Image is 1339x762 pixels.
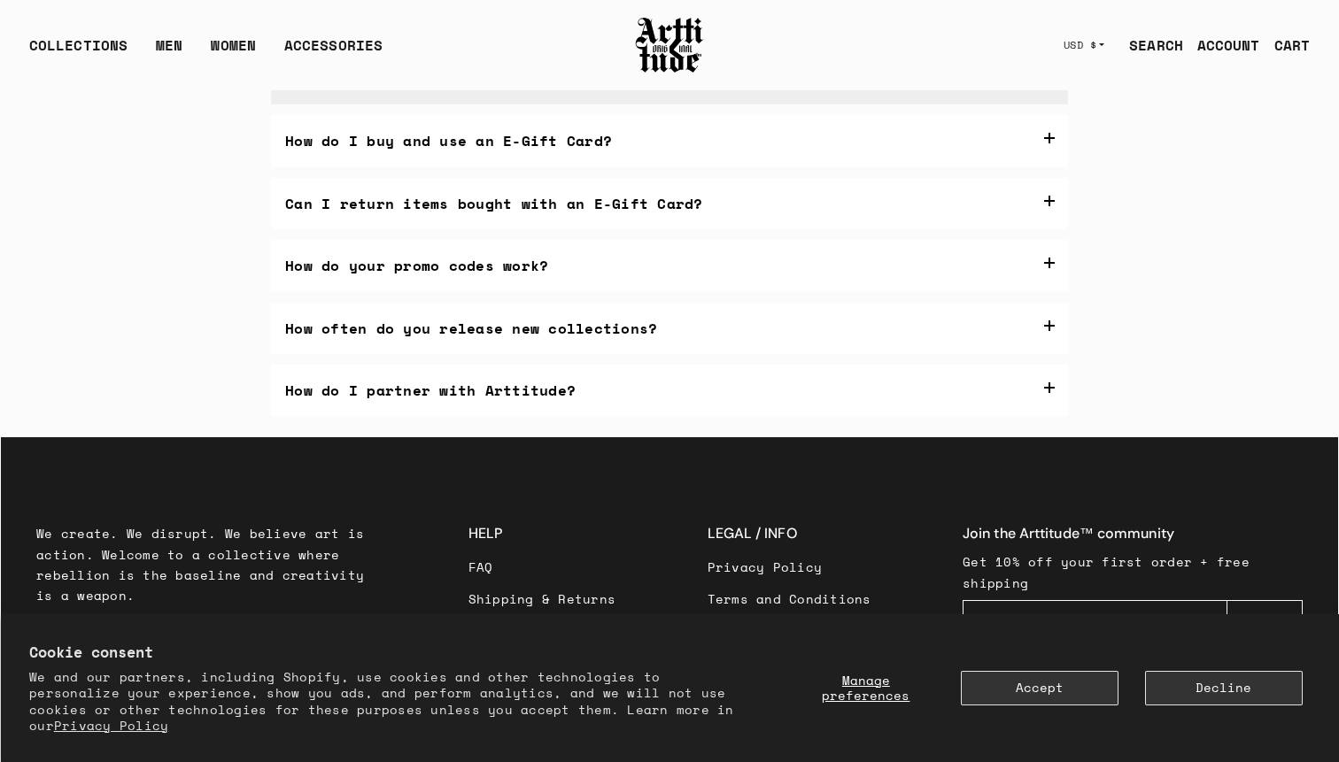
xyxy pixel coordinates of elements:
[36,523,376,604] p: We create. We disrupt. We believe art is action. Welcome to a collective where rebellion is the b...
[271,303,1068,354] label: How often do you release new collections?
[708,551,871,582] a: Privacy Policy
[271,240,1068,291] label: How do your promo codes work?
[271,115,1068,166] label: How do I buy and use an E-Gift Card?
[468,551,616,582] a: FAQ
[822,671,909,704] span: Manage preferences
[284,35,383,70] div: ACCESSORIES
[29,35,128,70] div: COLLECTIONS
[634,15,705,75] img: Arttitude
[468,583,616,614] a: Shipping & Returns
[271,365,1068,416] label: How do I partner with Arttitude?
[15,35,397,70] ul: Main navigation
[963,523,1303,544] h4: Join the Arttitude™ community
[156,35,182,70] a: MEN
[468,523,616,544] h3: HELP
[798,671,934,705] button: Manage preferences
[63,605,102,644] a: Instagram
[708,523,871,544] h3: LEGAL / INFO
[1064,38,1097,52] span: USD $
[29,643,734,662] h2: Cookie consent
[1053,26,1116,65] button: USD $
[24,605,63,644] a: Facebook
[1260,27,1310,63] a: Open cart
[961,671,1118,705] button: Accept
[1274,35,1310,56] div: CART
[211,35,256,70] a: WOMEN
[102,605,141,644] a: TikTok
[271,178,1068,229] label: Can I return items bought with an E-Gift Card?
[708,583,871,614] a: Terms and Conditions
[963,600,1227,639] input: Enter your email
[1115,27,1183,63] a: SEARCH
[1183,27,1260,63] a: ACCOUNT
[963,551,1303,592] p: Get 10% off your first order + free shipping
[1145,671,1303,705] button: Decline
[1227,600,1303,639] button: JOIN
[29,669,734,734] p: We and our partners, including Shopify, use cookies and other technologies to personalize your ex...
[54,716,169,735] a: Privacy Policy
